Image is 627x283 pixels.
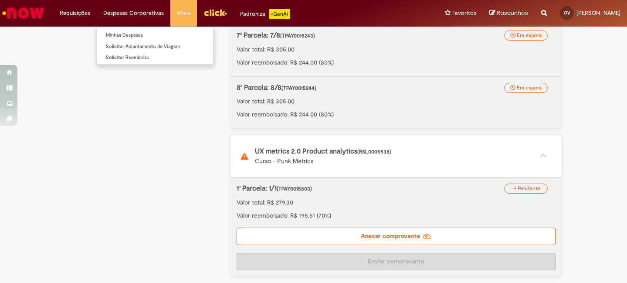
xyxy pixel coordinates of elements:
[97,42,214,51] a: Solicitar Adiantamento de Viagem
[489,9,528,17] a: Rascunhos
[517,84,542,91] span: Em espera
[517,32,542,39] span: Em espera
[237,58,556,67] p: Valor reembolsado: R$ 244.00 (80%)
[237,31,510,41] p: 7ª Parcela: 7/8
[237,198,556,207] p: Valor total: R$ 279.30
[280,32,315,39] span: (TPAY0015243)
[60,9,90,17] span: Requisições
[237,97,556,106] p: Valor total: R$ 305.00
[237,184,510,194] p: 1ª Parcela: 1/1
[277,185,312,192] span: (TPAY0015803)
[452,9,476,17] span: Favoritos
[97,53,214,62] a: Solicitar Reembolso
[1,4,46,22] img: ServiceNow
[237,45,556,54] p: Valor total: R$ 305.00
[497,9,528,17] span: Rascunhos
[103,9,164,17] span: Despesas Corporativas
[237,211,556,220] p: Valor reembolsado: R$ 195.51 (70%)
[240,9,290,19] div: Padroniza
[97,26,214,65] ul: Despesas Corporativas
[564,10,570,16] span: OV
[237,110,556,119] p: Valor reembolsado: R$ 244.00 (80%)
[237,83,510,93] p: 8ª Parcela: 8/8
[97,31,214,40] a: Minhas Despesas
[518,185,540,192] span: Pendente
[177,9,190,17] span: More
[237,228,556,245] label: Anexar comprovante
[203,6,227,19] img: click_logo_yellow_360x200.png
[269,9,290,19] p: +GenAi
[576,9,620,17] span: [PERSON_NAME]
[281,85,316,92] span: (TPAY0015244)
